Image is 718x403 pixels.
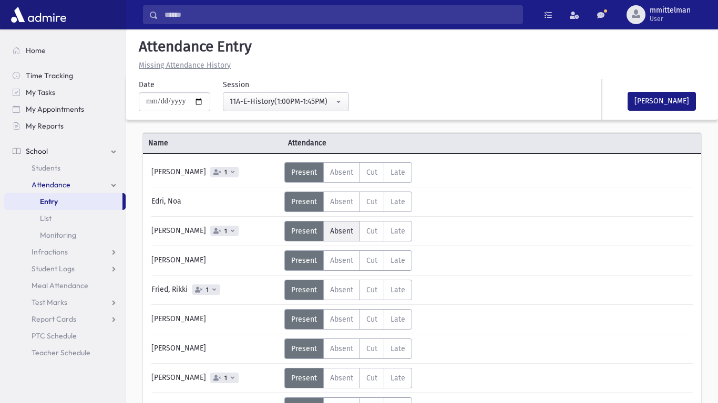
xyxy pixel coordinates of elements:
a: My Reports [4,118,126,134]
span: My Reports [26,121,64,131]
div: Fried, Rikki [146,280,284,300]
span: Meal Attendance [32,281,88,290]
div: AttTypes [284,221,412,241]
span: Teacher Schedule [32,348,90,357]
div: [PERSON_NAME] [146,162,284,183]
span: Present [291,285,317,294]
span: Absent [330,285,353,294]
a: Home [4,42,126,59]
span: Test Marks [32,298,67,307]
span: Time Tracking [26,71,73,80]
span: Student Logs [32,264,75,273]
div: AttTypes [284,192,412,212]
a: List [4,210,126,227]
span: Absent [330,315,353,324]
span: Absent [330,168,353,177]
a: PTC Schedule [4,327,126,344]
div: [PERSON_NAME] [146,309,284,330]
div: [PERSON_NAME] [146,221,284,241]
span: Absent [330,374,353,383]
label: Session [223,79,249,90]
span: Late [391,227,405,236]
span: My Appointments [26,104,84,114]
div: AttTypes [284,338,412,359]
span: Monitoring [40,230,76,240]
span: Absent [330,197,353,206]
a: My Tasks [4,84,126,101]
span: My Tasks [26,88,55,97]
span: Cut [366,197,377,206]
span: 1 [222,375,229,381]
div: [PERSON_NAME] [146,250,284,271]
div: AttTypes [284,309,412,330]
div: AttTypes [284,280,412,300]
span: Attendance [283,137,423,149]
a: Students [4,160,126,176]
span: Late [391,344,405,353]
span: Present [291,315,317,324]
span: Entry [40,197,58,206]
a: Student Logs [4,260,126,277]
a: Monitoring [4,227,126,243]
div: Edri, Noa [146,192,284,212]
span: 1 [222,169,229,176]
span: List [40,214,52,223]
a: Time Tracking [4,67,126,84]
a: Missing Attendance History [135,61,231,70]
span: PTC Schedule [32,331,77,341]
span: 1 [222,228,229,235]
span: User [650,15,691,23]
div: [PERSON_NAME] [146,368,284,388]
span: Absent [330,344,353,353]
span: Present [291,227,317,236]
span: School [26,146,48,156]
input: Search [158,5,522,24]
span: Absent [330,227,353,236]
span: Cut [366,256,377,265]
a: School [4,143,126,160]
span: Late [391,315,405,324]
span: Present [291,344,317,353]
span: Absent [330,256,353,265]
img: AdmirePro [8,4,69,25]
a: Report Cards [4,311,126,327]
span: Students [32,163,60,173]
span: Name [143,137,283,149]
span: Present [291,197,317,206]
span: Cut [366,285,377,294]
span: Cut [366,227,377,236]
a: Test Marks [4,294,126,311]
span: Late [391,168,405,177]
span: Report Cards [32,314,76,324]
span: Late [391,256,405,265]
button: 11A-E-History(1:00PM-1:45PM) [223,92,349,111]
span: Cut [366,344,377,353]
button: [PERSON_NAME] [628,92,696,111]
label: Date [139,79,155,90]
u: Missing Attendance History [139,61,231,70]
span: Cut [366,315,377,324]
span: 1 [204,287,211,293]
a: Teacher Schedule [4,344,126,361]
div: AttTypes [284,162,412,183]
a: Meal Attendance [4,277,126,294]
div: AttTypes [284,250,412,271]
div: [PERSON_NAME] [146,338,284,359]
span: Present [291,168,317,177]
span: Attendance [32,180,70,189]
span: Cut [366,168,377,177]
h5: Attendance Entry [135,38,710,56]
span: Late [391,285,405,294]
a: Infractions [4,243,126,260]
span: mmittelman [650,6,691,15]
span: Present [291,374,317,383]
span: Infractions [32,247,68,257]
span: Late [391,197,405,206]
a: Entry [4,193,122,210]
div: AttTypes [284,368,412,388]
div: 11A-E-History(1:00PM-1:45PM) [230,96,334,107]
a: Attendance [4,176,126,193]
a: My Appointments [4,101,126,118]
span: Present [291,256,317,265]
span: Home [26,46,46,55]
